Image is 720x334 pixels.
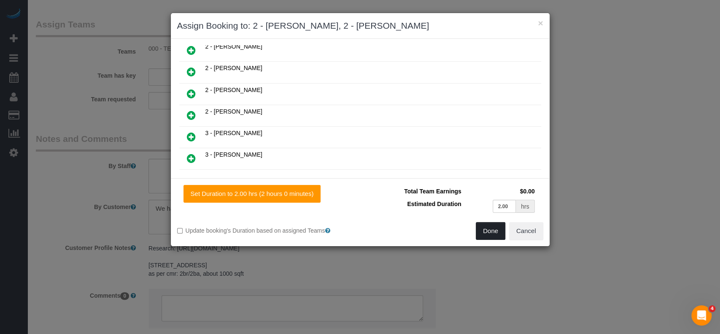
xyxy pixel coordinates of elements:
span: 4 [709,305,715,312]
label: Update booking's Duration based on assigned Teams [177,226,354,235]
div: hrs [516,200,534,213]
button: Cancel [509,222,543,240]
span: 2 - [PERSON_NAME] [205,43,262,50]
span: Estimated Duration [407,201,461,207]
span: 2 - [PERSON_NAME] [205,65,262,71]
iframe: Intercom live chat [691,305,712,326]
span: 2 - [PERSON_NAME] [205,87,262,93]
input: Update booking's Duration based on assigned Teams [177,228,183,234]
span: 2 - [PERSON_NAME] [205,108,262,115]
span: 3 - [PERSON_NAME] [205,151,262,158]
button: × [538,19,543,27]
td: $0.00 [464,185,537,198]
span: 3 - [PERSON_NAME] [205,130,262,136]
td: Total Team Earnings [367,185,464,198]
button: Done [476,222,505,240]
h3: Assign Booking to: 2 - [PERSON_NAME], 2 - [PERSON_NAME] [177,19,543,32]
button: Set Duration to 2.00 hrs (2 hours 0 minutes) [183,185,321,203]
